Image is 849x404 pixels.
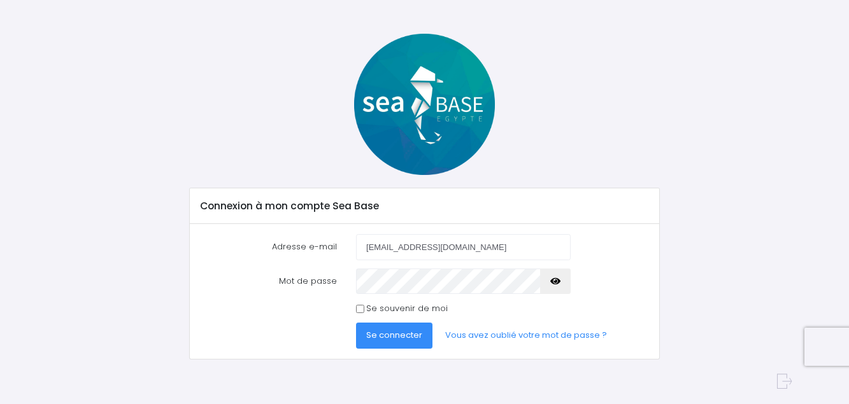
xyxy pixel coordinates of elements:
[366,329,422,341] span: Se connecter
[435,323,617,348] a: Vous avez oublié votre mot de passe ?
[190,234,346,260] label: Adresse e-mail
[190,268,346,294] label: Mot de passe
[366,302,448,315] label: Se souvenir de moi
[190,188,659,224] div: Connexion à mon compte Sea Base
[356,323,432,348] button: Se connecter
